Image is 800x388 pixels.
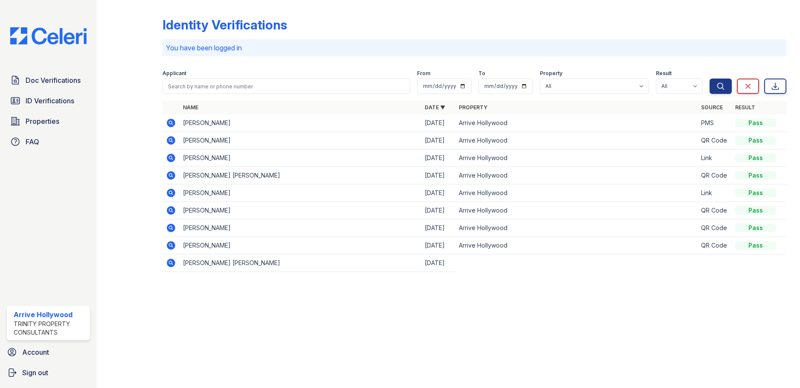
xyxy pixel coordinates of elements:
td: [DATE] [421,254,455,272]
td: [PERSON_NAME] [180,219,422,237]
td: QR Code [698,237,732,254]
td: Arrive Hollywood [455,132,698,149]
label: From [417,70,430,77]
a: Account [3,344,93,361]
td: [DATE] [421,132,455,149]
span: FAQ [26,137,39,147]
td: [PERSON_NAME] [180,237,422,254]
td: [PERSON_NAME] [180,202,422,219]
div: Pass [735,206,776,215]
a: Date ▼ [425,104,445,111]
a: Name [183,104,198,111]
span: Sign out [22,368,48,378]
label: Result [656,70,672,77]
td: [PERSON_NAME] [PERSON_NAME] [180,167,422,184]
div: Pass [735,119,776,127]
td: [DATE] [421,114,455,132]
td: QR Code [698,132,732,149]
td: [PERSON_NAME] [180,132,422,149]
div: Trinity Property Consultants [14,320,87,337]
td: [DATE] [421,219,455,237]
div: Pass [735,171,776,180]
td: [PERSON_NAME] [PERSON_NAME] [180,254,422,272]
div: Pass [735,224,776,232]
td: Link [698,184,732,202]
div: Pass [735,189,776,197]
a: Result [735,104,755,111]
td: [DATE] [421,202,455,219]
td: Arrive Hollywood [455,149,698,167]
a: Doc Verifications [7,72,90,89]
span: Doc Verifications [26,75,81,85]
td: Arrive Hollywood [455,237,698,254]
div: Arrive Hollywood [14,309,87,320]
a: FAQ [7,133,90,150]
td: Arrive Hollywood [455,202,698,219]
a: Source [701,104,723,111]
td: [DATE] [421,167,455,184]
div: Pass [735,136,776,145]
a: Property [459,104,487,111]
div: Identity Verifications [162,17,287,32]
td: PMS [698,114,732,132]
td: Link [698,149,732,167]
td: Arrive Hollywood [455,184,698,202]
td: Arrive Hollywood [455,114,698,132]
td: Arrive Hollywood [455,219,698,237]
label: Applicant [162,70,186,77]
td: [PERSON_NAME] [180,184,422,202]
td: QR Code [698,167,732,184]
td: [PERSON_NAME] [180,149,422,167]
img: CE_Logo_Blue-a8612792a0a2168367f1c8372b55b34899dd931a85d93a1a3d3e32e68fde9ad4.png [3,27,93,44]
div: Pass [735,241,776,250]
input: Search by name or phone number [162,79,410,94]
label: To [478,70,485,77]
td: QR Code [698,202,732,219]
span: ID Verifications [26,96,74,106]
a: Properties [7,113,90,130]
td: [DATE] [421,149,455,167]
p: You have been logged in [166,43,783,53]
td: [DATE] [421,184,455,202]
label: Property [540,70,562,77]
span: Account [22,347,49,357]
span: Properties [26,116,59,126]
td: [PERSON_NAME] [180,114,422,132]
td: Arrive Hollywood [455,167,698,184]
div: Pass [735,154,776,162]
td: QR Code [698,219,732,237]
a: ID Verifications [7,92,90,109]
td: [DATE] [421,237,455,254]
a: Sign out [3,364,93,381]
